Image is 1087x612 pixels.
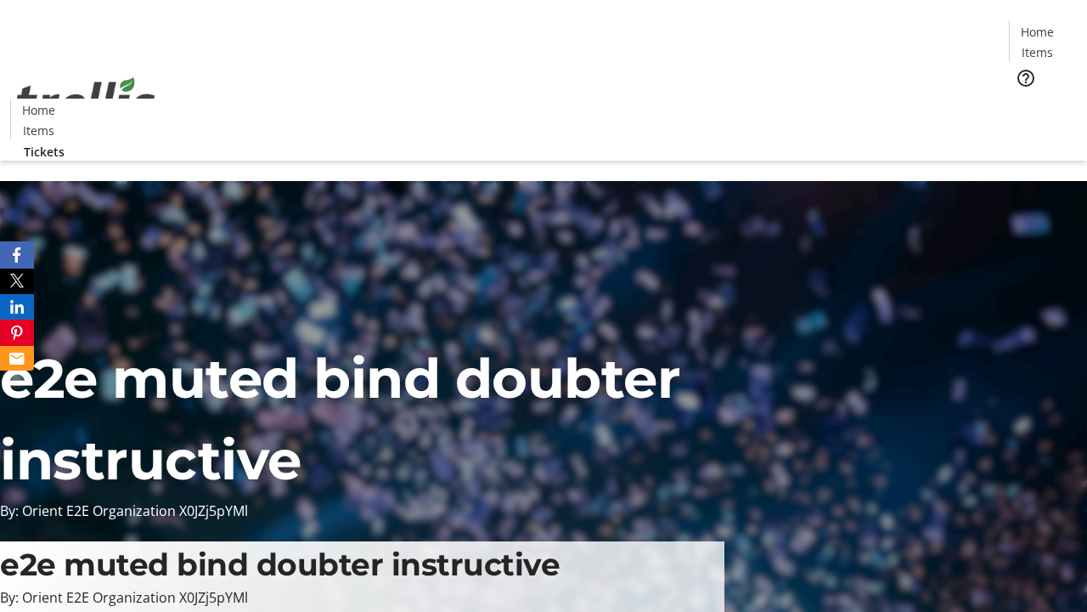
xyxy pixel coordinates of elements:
button: Help [1009,61,1043,95]
a: Items [11,122,65,139]
span: Items [1022,43,1053,61]
span: Home [1021,23,1054,41]
span: Home [22,101,55,119]
span: Tickets [1022,99,1063,116]
img: Orient E2E Organization X0JZj5pYMl's Logo [10,59,161,144]
a: Home [11,101,65,119]
span: Tickets [24,143,65,161]
a: Tickets [10,143,78,161]
a: Items [1010,43,1064,61]
a: Home [1010,23,1064,41]
span: Items [23,122,54,139]
a: Tickets [1009,99,1077,116]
